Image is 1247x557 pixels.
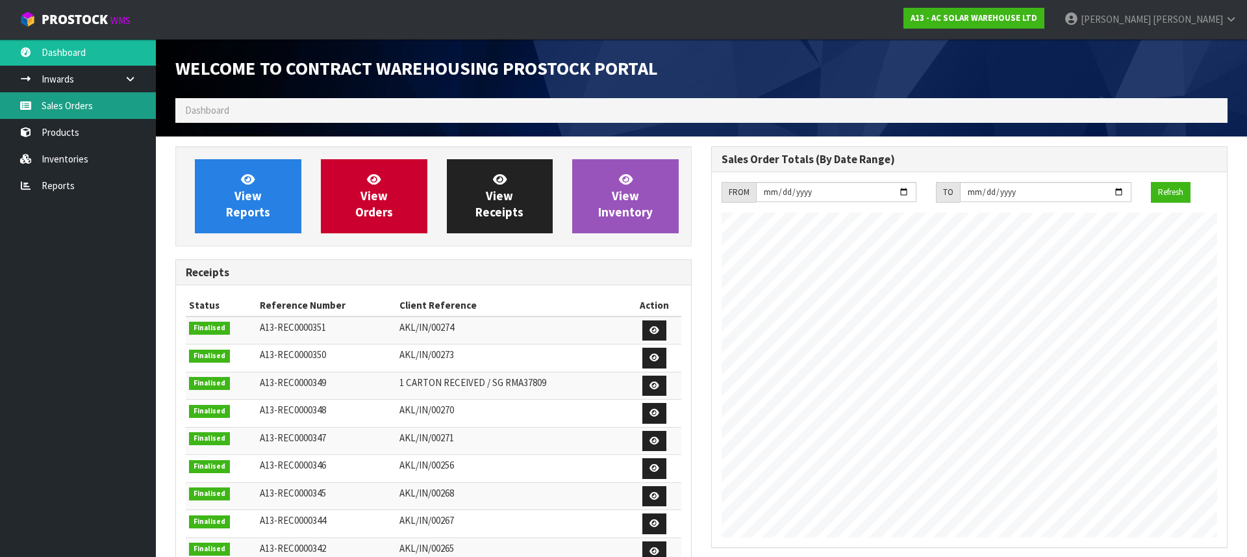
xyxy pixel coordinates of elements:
th: Action [627,295,681,316]
span: AKL/IN/00265 [399,542,454,554]
span: A13-REC0000346 [260,459,326,471]
span: Finalised [189,377,230,390]
button: Refresh [1151,182,1190,203]
span: AKL/IN/00268 [399,487,454,499]
th: Reference Number [257,295,396,316]
span: Finalised [189,405,230,418]
span: AKL/IN/00273 [399,348,454,361]
th: Status [186,295,257,316]
span: Finalised [189,432,230,445]
span: Finalised [189,460,230,473]
span: A13-REC0000349 [260,376,326,389]
a: ViewReports [195,159,301,233]
span: Finalised [189,487,230,500]
span: AKL/IN/00274 [399,321,454,333]
h3: Receipts [186,266,681,279]
strong: A13 - AC SOLAR WAREHOUSE LTD [911,12,1037,23]
span: AKL/IN/00270 [399,404,454,416]
span: AKL/IN/00267 [399,514,454,526]
a: ViewInventory [572,159,679,233]
div: TO [936,182,960,203]
a: ViewReceipts [447,159,553,233]
span: Finalised [189,322,230,335]
small: WMS [110,14,131,27]
span: 1 CARTON RECEIVED / SG RMA37809 [399,376,546,389]
span: Finalised [189,350,230,363]
span: Finalised [189,515,230,528]
span: Dashboard [185,104,229,116]
span: ProStock [42,11,108,28]
span: A13-REC0000348 [260,404,326,416]
span: [PERSON_NAME] [1081,13,1151,25]
span: A13-REC0000351 [260,321,326,333]
span: A13-REC0000342 [260,542,326,554]
span: Finalised [189,543,230,556]
span: View Receipts [475,172,523,220]
span: A13-REC0000344 [260,514,326,526]
span: AKL/IN/00256 [399,459,454,471]
span: A13-REC0000345 [260,487,326,499]
div: FROM [722,182,756,203]
a: ViewOrders [321,159,427,233]
img: cube-alt.png [19,11,36,27]
span: A13-REC0000347 [260,432,326,444]
span: AKL/IN/00271 [399,432,454,444]
span: Welcome to Contract Warehousing ProStock Portal [175,57,658,80]
span: [PERSON_NAME] [1153,13,1223,25]
span: View Orders [355,172,393,220]
h3: Sales Order Totals (By Date Range) [722,153,1217,166]
span: A13-REC0000350 [260,348,326,361]
span: View Inventory [598,172,653,220]
span: View Reports [226,172,270,220]
th: Client Reference [396,295,627,316]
